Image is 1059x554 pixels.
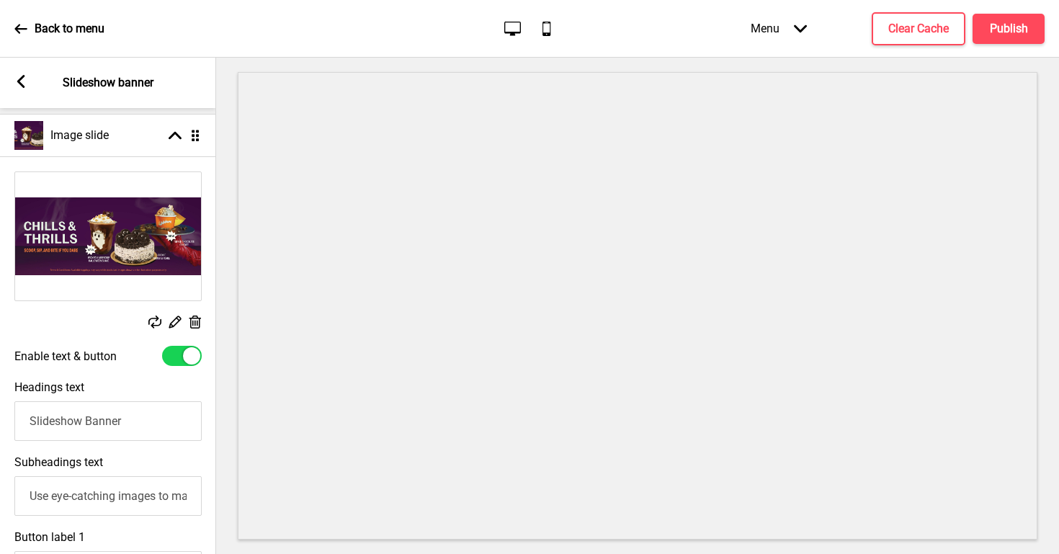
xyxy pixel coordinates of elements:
p: Slideshow banner [63,75,153,91]
button: Publish [973,14,1045,44]
h4: Image slide [50,128,109,143]
h4: Clear Cache [888,21,949,37]
p: Back to menu [35,21,104,37]
label: Button label 1 [14,530,85,544]
h4: Publish [990,21,1028,37]
a: Back to menu [14,9,104,48]
button: Clear Cache [872,12,965,45]
img: Image [15,172,201,300]
div: Menu [736,7,821,50]
label: Enable text & button [14,349,117,363]
label: Headings text [14,380,84,394]
label: Subheadings text [14,455,103,469]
